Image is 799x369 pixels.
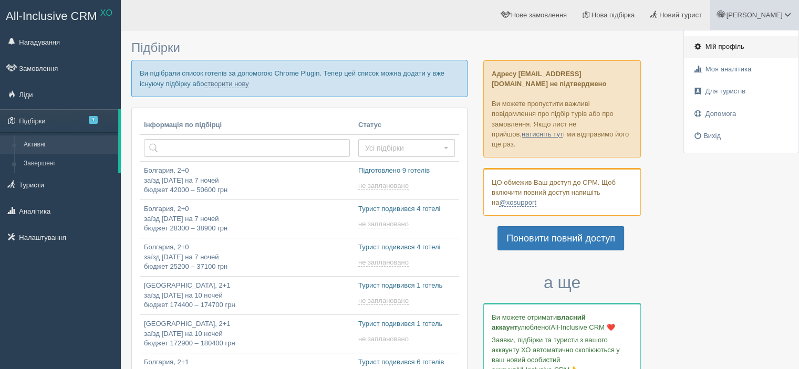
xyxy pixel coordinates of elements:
[684,36,798,58] a: Мій профіль
[140,277,354,314] a: [GEOGRAPHIC_DATA], 2+1заїзд [DATE] на 10 ночейбюджет 174400 – 174700 грн
[140,238,354,276] a: Болгария, 2+0заїзд [DATE] на 7 ночейбюджет 25200 – 37100 грн
[592,11,635,19] span: Нова підбірка
[551,323,615,331] span: All-Inclusive CRM ❤️
[358,204,455,214] p: Турист подивився 4 готелі
[140,162,354,199] a: Болгария, 2+0заїзд [DATE] на 7 ночейбюджет 42000 – 50600 грн
[358,139,455,157] button: Усі підбірки
[497,226,624,250] a: Поновити повний доступ
[144,204,350,234] p: Болгария, 2+0 заїзд [DATE] на 7 ночей бюджет 28300 – 38900 грн
[100,8,112,17] sup: XO
[358,258,409,267] span: не заплановано
[705,65,751,73] span: Моя аналітика
[140,116,354,135] th: Інформація по підбірці
[131,40,180,55] span: Підбірки
[483,273,641,292] h3: а ще
[726,11,782,19] span: [PERSON_NAME]
[358,335,409,343] span: не заплановано
[144,166,350,195] p: Болгария, 2+0 заїзд [DATE] на 7 ночей бюджет 42000 – 50600 грн
[705,110,736,118] span: Допомога
[705,43,744,50] span: Мій профіль
[358,182,409,190] span: не заплановано
[659,11,702,19] span: Новий турист
[358,258,411,267] a: не заплановано
[358,243,455,252] p: Турист подивився 4 готелі
[358,335,411,343] a: не заплановано
[511,11,567,19] span: Нове замовлення
[144,319,350,349] p: [GEOGRAPHIC_DATA], 2+1 заїзд [DATE] на 10 ночей бюджет 172900 – 180400 грн
[140,315,354,353] a: [GEOGRAPHIC_DATA], 2+1заїзд [DATE] на 10 ночейбюджет 172900 – 180400 грн
[358,182,411,190] a: не заплановано
[365,143,441,153] span: Усі підбірки
[131,60,468,97] p: Ви підібрали список готелів за допомогою Chrome Plugin. Тепер цей список можна додати у вже існую...
[492,70,606,88] b: Адресу [EMAIL_ADDRESS][DOMAIN_NAME] не підтверджено
[89,116,98,124] span: 1
[358,357,455,367] p: Турист подивився 6 готелів
[358,281,455,291] p: Турист подивився 1 готель
[684,125,798,147] a: Вихід
[358,220,409,228] span: не заплановано
[19,135,118,154] a: Активні
[358,166,455,176] p: Підготовлено 9 готелів
[684,103,798,125] a: Допомога
[358,220,411,228] a: не заплановано
[492,312,632,332] p: Ви можете отримати улюбленої
[499,198,536,207] a: @xosupport
[144,139,350,157] input: Пошук за країною або туристом
[358,297,411,305] a: не заплановано
[684,58,798,81] a: Моя аналітика
[19,154,118,173] a: Завершені
[6,9,97,23] span: All-Inclusive CRM
[140,200,354,238] a: Болгария, 2+0заїзд [DATE] на 7 ночейбюджет 28300 – 38900 грн
[684,80,798,103] a: Для туристів
[358,319,455,329] p: Турист подивився 1 готель
[204,80,248,88] a: створити нову
[705,87,745,95] span: Для туристів
[354,116,459,135] th: Статус
[1,1,120,29] a: All-Inclusive CRM XO
[492,313,586,331] b: власний аккаунт
[522,130,563,138] a: натисніть тут
[358,297,409,305] span: не заплановано
[144,281,350,310] p: [GEOGRAPHIC_DATA], 2+1 заїзд [DATE] на 10 ночей бюджет 174400 – 174700 грн
[483,60,641,157] p: Ви можете пропустити важливі повідомлення про підбір турів або про замовлення. Якщо лист не прийш...
[144,243,350,272] p: Болгария, 2+0 заїзд [DATE] на 7 ночей бюджет 25200 – 37100 грн
[483,168,641,216] div: ЦО обмежив Ваш доступ до СРМ. Щоб включити повний доступ напишіть на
